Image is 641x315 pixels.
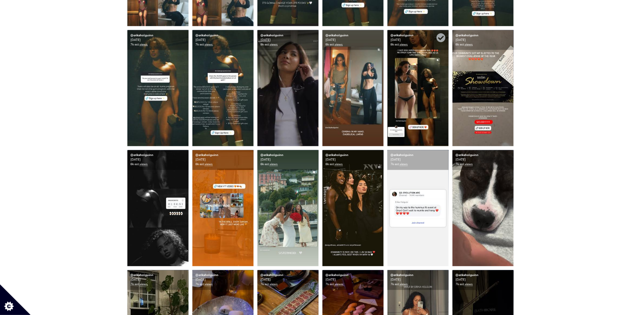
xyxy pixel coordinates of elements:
[257,270,319,290] div: [DATE] 7k est.
[456,153,478,157] a: @erikaholguinn
[257,150,319,170] div: [DATE] 8k est.
[270,162,278,167] a: views
[205,283,213,287] a: views
[390,273,413,278] a: @erikaholguinn
[130,33,153,37] a: @erikaholguinn
[387,30,449,50] div: [DATE] 8k est.
[205,42,213,47] a: views
[205,162,213,167] a: views
[452,150,514,170] div: [DATE] 7k est.
[322,270,384,290] div: [DATE] 7k est.
[400,162,408,167] a: views
[390,33,413,37] a: @erikaholguinn
[387,150,449,170] div: [DATE] 7k est.
[130,273,153,278] a: @erikaholguinn
[260,273,283,278] a: @erikaholguinn
[127,150,189,170] div: [DATE] 8k est.
[257,30,319,50] div: [DATE] 8k est.
[140,162,148,167] a: views
[325,273,348,278] a: @erikaholguinn
[140,283,148,287] a: views
[322,30,384,50] div: [DATE] 8k est.
[195,33,218,37] a: @erikaholguinn
[456,273,478,278] a: @erikaholguinn
[335,283,343,287] a: views
[192,270,254,290] div: [DATE] 7k est.
[322,150,384,170] div: [DATE] 8k est.
[390,153,413,157] a: @erikaholguinn
[195,273,218,278] a: @erikaholguinn
[270,283,278,287] a: views
[465,162,473,167] a: views
[387,270,449,290] div: [DATE] 7k est.
[452,30,514,50] div: [DATE] 8k est.
[260,33,283,37] a: @erikaholguinn
[127,30,189,50] div: [DATE] 7k est.
[260,153,283,157] a: @erikaholguinn
[127,270,189,290] div: [DATE] 7k est.
[195,153,218,157] a: @erikaholguinn
[192,150,254,170] div: [DATE] 8k est.
[140,42,148,47] a: views
[456,33,478,37] a: @erikaholguinn
[452,270,514,290] div: [DATE] 7k est.
[270,42,278,47] a: views
[335,162,343,167] a: views
[325,153,348,157] a: @erikaholguinn
[130,153,153,157] a: @erikaholguinn
[325,33,348,37] a: @erikaholguinn
[465,42,473,47] a: views
[465,283,473,287] a: views
[400,283,408,287] a: views
[400,42,408,47] a: views
[192,30,254,50] div: [DATE] 7k est.
[335,42,343,47] a: views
